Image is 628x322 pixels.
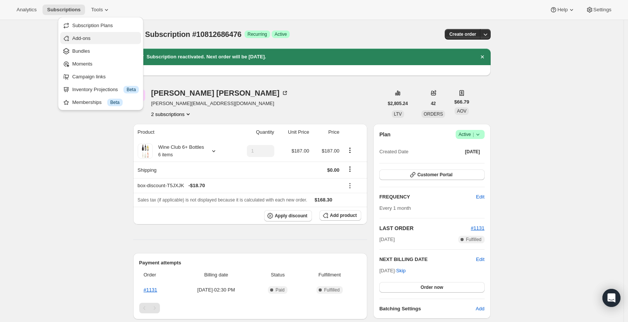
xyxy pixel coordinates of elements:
[379,224,471,232] h2: LAST ORDER
[60,32,141,44] button: Add-ons
[126,87,136,93] span: Beta
[110,99,120,105] span: Beta
[379,193,476,201] h2: FREQUENCY
[60,96,141,108] button: Memberships
[457,108,466,114] span: AOV
[145,30,242,38] span: Subscription #10812686476
[421,284,443,290] span: Order now
[459,131,482,138] span: Active
[158,152,173,157] small: 6 items
[327,167,339,173] span: $0.00
[476,256,484,263] button: Edit
[258,271,298,279] span: Status
[138,197,307,203] span: Sales tax (if applicable) is not displayed because it is calculated with each new order.
[47,7,81,13] span: Subscriptions
[139,267,177,283] th: Order
[319,210,361,221] button: Add product
[379,268,406,273] span: [DATE] ·
[471,225,484,231] a: #1131
[424,111,443,117] span: ORDERS
[17,7,36,13] span: Analytics
[477,52,488,62] button: Dismiss notification
[151,100,289,107] span: [PERSON_NAME][EMAIL_ADDRESS][DOMAIN_NAME]
[72,86,139,93] div: Inventory Projections
[324,287,339,293] span: Fulfilled
[602,289,620,307] div: Open Intercom Messenger
[138,182,340,189] div: box-discount-T5JXJK
[275,213,307,219] span: Apply discount
[396,267,406,275] span: Skip
[379,148,408,156] span: Created Date
[72,99,139,106] div: Memberships
[248,31,267,37] span: Recurring
[179,286,253,294] span: [DATE] · 02:30 PM
[379,256,476,263] h2: NEXT BILLING DATE
[151,110,192,118] button: Product actions
[449,31,476,37] span: Create order
[43,5,85,15] button: Subscriptions
[189,182,205,189] span: - $18.70
[461,147,485,157] button: [DATE]
[379,169,484,180] button: Customer Portal
[473,131,474,137] span: |
[426,98,440,109] button: 42
[72,23,113,28] span: Subscription Plans
[379,236,395,243] span: [DATE]
[179,271,253,279] span: Billing date
[87,5,115,15] button: Tools
[144,287,157,293] a: #1131
[545,5,579,15] button: Help
[72,61,92,67] span: Moments
[60,19,141,31] button: Subscription Plans
[72,48,90,54] span: Bundles
[60,70,141,82] button: Campaign links
[233,124,277,140] th: Quantity
[383,98,412,109] button: $2,805.24
[344,146,356,154] button: Product actions
[388,101,408,107] span: $2,805.24
[454,98,469,106] span: $66.79
[12,5,41,15] button: Analytics
[471,224,484,232] button: #1131
[277,124,312,140] th: Unit Price
[72,35,90,41] span: Add-ons
[581,5,616,15] button: Settings
[264,210,312,221] button: Apply discount
[465,149,480,155] span: [DATE]
[315,197,332,203] span: $168.30
[60,83,141,95] button: Inventory Projections
[476,305,484,313] span: Add
[445,29,481,40] button: Create order
[394,111,402,117] span: LTV
[476,193,484,201] span: Edit
[379,282,484,293] button: Order now
[72,74,106,79] span: Campaign links
[392,265,410,277] button: Skip
[151,89,289,97] div: [PERSON_NAME] [PERSON_NAME]
[133,162,233,178] th: Shipping
[153,143,204,159] div: Wine Club 6+ Bottles
[471,191,489,203] button: Edit
[133,124,233,140] th: Product
[60,45,141,57] button: Bundles
[91,7,103,13] span: Tools
[557,7,567,13] span: Help
[139,259,362,267] h2: Payment attempts
[379,131,391,138] h2: Plan
[303,271,357,279] span: Fulfillment
[292,148,309,154] span: $187.00
[417,172,452,178] span: Customer Portal
[312,124,342,140] th: Price
[60,58,141,70] button: Moments
[379,205,411,211] span: Every 1 month
[379,305,476,313] h6: Batching Settings
[471,303,489,315] button: Add
[593,7,611,13] span: Settings
[139,303,362,313] nav: Pagination
[466,237,481,243] span: Fulfilled
[431,101,436,107] span: 42
[275,31,287,37] span: Active
[275,287,284,293] span: Paid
